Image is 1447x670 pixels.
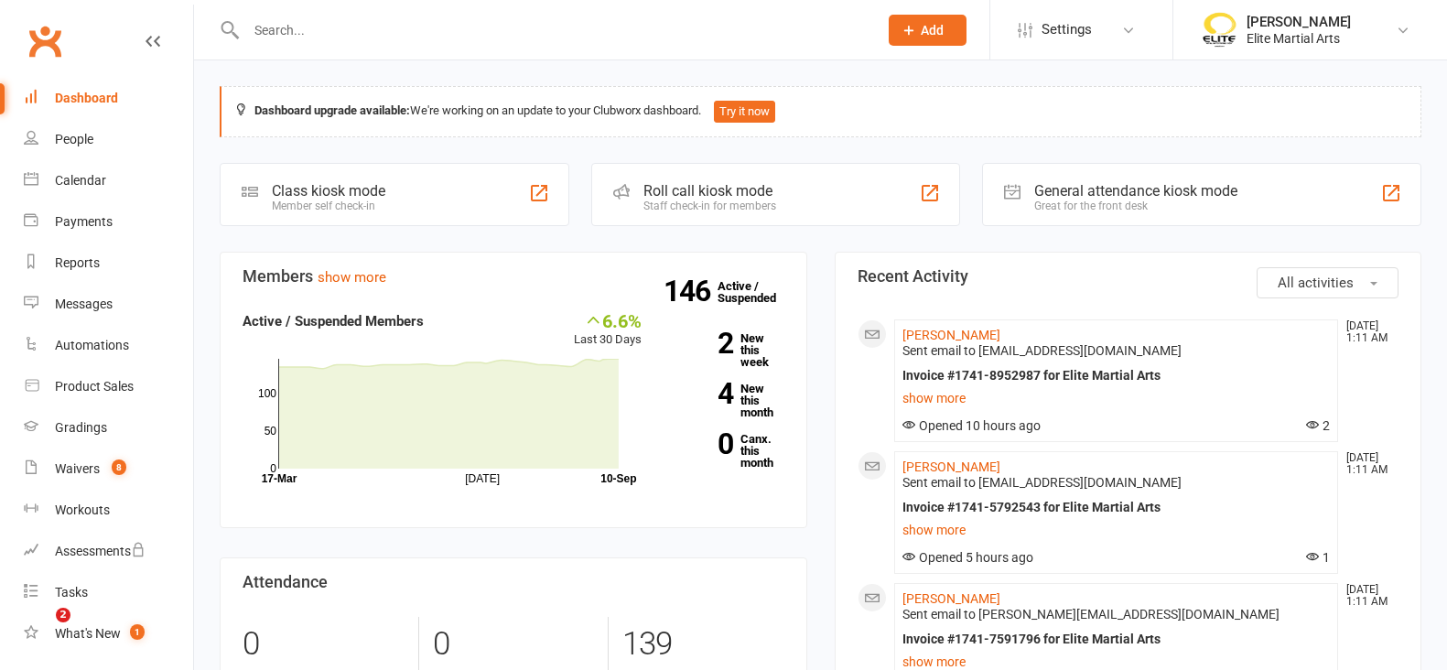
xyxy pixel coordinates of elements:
time: [DATE] 1:11 AM [1337,320,1398,344]
input: Search... [241,17,865,43]
span: Sent email to [EMAIL_ADDRESS][DOMAIN_NAME] [902,343,1182,358]
span: Opened 5 hours ago [902,550,1033,565]
div: Workouts [55,502,110,517]
div: We're working on an update to your Clubworx dashboard. [220,86,1421,137]
div: Calendar [55,173,106,188]
a: Waivers 8 [24,448,193,490]
div: Staff check-in for members [643,200,776,212]
a: show more [318,269,386,286]
span: Opened 10 hours ago [902,418,1041,433]
strong: 146 [664,277,718,305]
button: Add [889,15,966,46]
div: 6.6% [574,310,642,330]
div: Product Sales [55,379,134,394]
a: Calendar [24,160,193,201]
div: What's New [55,626,121,641]
span: Sent email to [EMAIL_ADDRESS][DOMAIN_NAME] [902,475,1182,490]
div: General attendance kiosk mode [1034,182,1237,200]
a: [PERSON_NAME] [902,459,1000,474]
div: [PERSON_NAME] [1247,14,1351,30]
a: Automations [24,325,193,366]
a: Workouts [24,490,193,531]
a: What's New1 [24,613,193,654]
a: Gradings [24,407,193,448]
a: Dashboard [24,78,193,119]
div: Invoice #1741-8952987 for Elite Martial Arts [902,368,1331,384]
div: Tasks [55,585,88,600]
div: Class kiosk mode [272,182,385,200]
strong: Dashboard upgrade available: [254,103,410,117]
a: Reports [24,243,193,284]
a: [PERSON_NAME] [902,591,1000,606]
span: 1 [1306,550,1330,565]
div: Automations [55,338,129,352]
img: thumb_image1508806937.png [1201,12,1237,49]
div: Last 30 Days [574,310,642,350]
iframe: Intercom live chat [18,608,62,652]
div: Roll call kiosk mode [643,182,776,200]
a: show more [902,385,1331,411]
button: All activities [1257,267,1398,298]
span: 8 [112,459,126,475]
span: 2 [1306,418,1330,433]
strong: 4 [669,380,733,407]
div: People [55,132,93,146]
time: [DATE] 1:11 AM [1337,452,1398,476]
div: Messages [55,297,113,311]
a: 2New this week [669,332,783,368]
span: Settings [1042,9,1092,50]
span: 1 [130,624,145,640]
a: 146Active / Suspended [718,266,798,318]
div: Reports [55,255,100,270]
a: Clubworx [22,18,68,64]
strong: 0 [669,430,733,458]
div: Waivers [55,461,100,476]
div: Assessments [55,544,146,558]
div: Dashboard [55,91,118,105]
a: 0Canx. this month [669,433,783,469]
div: Invoice #1741-7591796 for Elite Martial Arts [902,632,1331,647]
button: Try it now [714,101,775,123]
a: show more [902,517,1331,543]
div: Elite Martial Arts [1247,30,1351,47]
a: People [24,119,193,160]
a: Assessments [24,531,193,572]
strong: 2 [669,330,733,357]
a: Messages [24,284,193,325]
span: All activities [1278,275,1354,291]
span: Sent email to [PERSON_NAME][EMAIL_ADDRESS][DOMAIN_NAME] [902,607,1280,621]
a: Product Sales [24,366,193,407]
a: [PERSON_NAME] [902,328,1000,342]
a: 4New this month [669,383,783,418]
a: Payments [24,201,193,243]
div: Invoice #1741-5792543 for Elite Martial Arts [902,500,1331,515]
strong: Active / Suspended Members [243,313,424,330]
div: Great for the front desk [1034,200,1237,212]
a: Tasks [24,572,193,613]
h3: Recent Activity [858,267,1399,286]
div: Gradings [55,420,107,435]
span: Add [921,23,944,38]
h3: Attendance [243,573,784,591]
div: Payments [55,214,113,229]
span: 2 [56,608,70,622]
time: [DATE] 1:11 AM [1337,584,1398,608]
h3: Members [243,267,784,286]
div: Member self check-in [272,200,385,212]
